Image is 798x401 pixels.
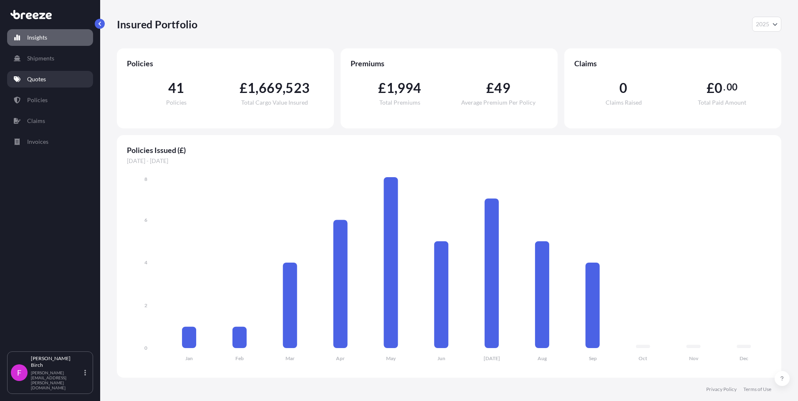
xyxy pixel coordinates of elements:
[7,71,93,88] a: Quotes
[378,81,386,95] span: £
[240,81,247,95] span: £
[144,302,147,308] tspan: 2
[698,100,746,105] span: Total Paid Amount
[589,355,597,361] tspan: Sep
[386,355,396,361] tspan: May
[461,100,535,105] span: Average Premium Per Policy
[285,81,310,95] span: 523
[397,81,422,95] span: 994
[606,100,642,105] span: Claims Raised
[752,17,781,32] button: Year Selector
[486,81,494,95] span: £
[336,355,345,361] tspan: Apr
[379,100,420,105] span: Total Premiums
[756,20,769,28] span: 2025
[127,58,324,68] span: Policies
[255,81,258,95] span: ,
[689,355,699,361] tspan: Nov
[437,355,445,361] tspan: Jun
[166,100,187,105] span: Policies
[394,81,397,95] span: ,
[144,176,147,182] tspan: 8
[743,386,771,393] a: Terms of Use
[168,81,184,95] span: 41
[127,145,771,155] span: Policies Issued (£)
[27,33,47,42] p: Insights
[117,18,197,31] p: Insured Portfolio
[27,96,48,104] p: Policies
[144,217,147,223] tspan: 6
[538,355,547,361] tspan: Aug
[723,84,725,90] span: .
[574,58,771,68] span: Claims
[706,386,737,393] a: Privacy Policy
[7,92,93,108] a: Policies
[386,81,394,95] span: 1
[247,81,255,95] span: 1
[7,133,93,150] a: Invoices
[31,355,83,368] p: [PERSON_NAME] Birch
[27,75,46,83] p: Quotes
[17,368,21,377] span: F
[619,81,627,95] span: 0
[727,84,737,90] span: 00
[144,259,147,266] tspan: 4
[241,100,308,105] span: Total Cargo Value Insured
[639,355,647,361] tspan: Oct
[715,81,722,95] span: 0
[31,370,83,390] p: [PERSON_NAME][EMAIL_ADDRESS][PERSON_NAME][DOMAIN_NAME]
[740,355,748,361] tspan: Dec
[494,81,510,95] span: 49
[185,355,193,361] tspan: Jan
[351,58,548,68] span: Premiums
[7,29,93,46] a: Insights
[235,355,244,361] tspan: Feb
[127,157,771,165] span: [DATE] - [DATE]
[484,355,500,361] tspan: [DATE]
[27,117,45,125] p: Claims
[7,113,93,129] a: Claims
[285,355,295,361] tspan: Mar
[27,138,48,146] p: Invoices
[144,345,147,351] tspan: 0
[7,50,93,67] a: Shipments
[259,81,283,95] span: 669
[27,54,54,63] p: Shipments
[707,81,715,95] span: £
[283,81,285,95] span: ,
